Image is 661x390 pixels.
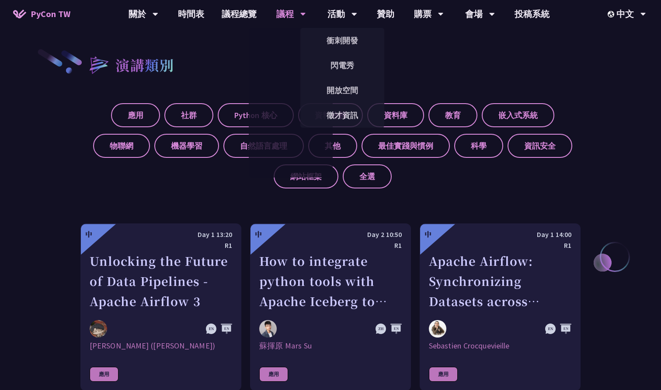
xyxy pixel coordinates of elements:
div: R1 [259,240,402,251]
div: 中 [85,229,92,240]
a: 徵才資訊 [300,105,384,125]
img: heading-bullet [80,48,115,81]
div: Day 2 10:50 [259,229,402,240]
label: 嵌入式系統 [482,103,554,127]
label: 資訊安全 [508,134,572,158]
img: 李唯 (Wei Lee) [90,320,107,338]
img: Sebastien Crocquevieille [429,320,446,338]
label: 社群 [164,103,213,127]
label: 教育 [428,103,477,127]
div: [PERSON_NAME] ([PERSON_NAME]) [90,341,232,351]
a: 閃電秀 [300,55,384,76]
h2: 演講類別 [115,54,174,75]
label: 自然語言處理 [223,134,304,158]
img: Home icon of PyCon TW 2025 [13,10,26,18]
div: Day 1 13:20 [90,229,232,240]
a: 開放空間 [300,80,384,101]
img: Locale Icon [608,11,616,17]
a: 衝刺開發 [300,30,384,51]
label: 最佳實踐與慣例 [362,134,450,158]
img: 蘇揮原 Mars Su [259,320,277,338]
label: 物聯網 [93,134,150,158]
div: Apache Airflow: Synchronizing Datasets across Multiple instances [429,251,571,311]
div: 應用 [429,367,458,382]
label: Python 核心 [218,103,294,127]
label: 應用 [111,103,160,127]
div: Sebastien Crocquevieille [429,341,571,351]
div: 中 [424,229,431,240]
div: 蘇揮原 Mars Su [259,341,402,351]
label: 機器學習 [154,134,219,158]
div: Day 1 14:00 [429,229,571,240]
div: 應用 [90,367,118,382]
label: 資料庫 [367,103,424,127]
div: R1 [90,240,232,251]
span: PyCon TW [31,7,70,21]
label: 科學 [454,134,503,158]
div: 應用 [259,367,288,382]
div: How to integrate python tools with Apache Iceberg to build ETLT pipeline on Shift-Left Architecture [259,251,402,311]
label: 全選 [343,164,392,188]
a: PyCon TW [4,3,79,25]
div: 中 [255,229,262,240]
div: R1 [429,240,571,251]
div: Unlocking the Future of Data Pipelines - Apache Airflow 3 [90,251,232,311]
